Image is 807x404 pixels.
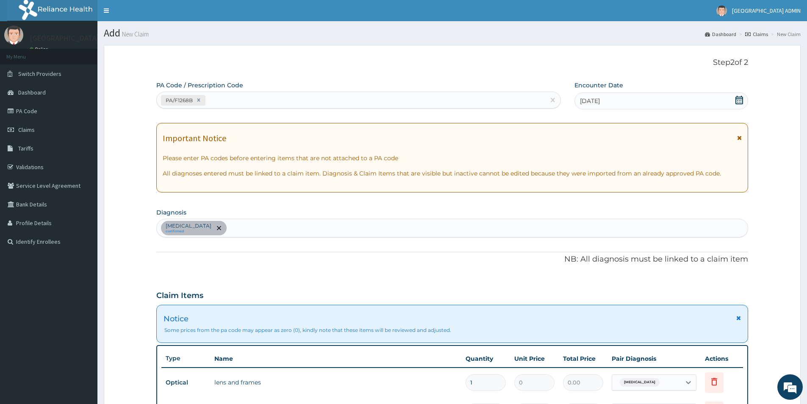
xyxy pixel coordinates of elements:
span: Notice [164,314,189,325]
label: Encounter Date [574,81,623,89]
p: [GEOGRAPHIC_DATA] ADMIN [30,34,122,42]
p: All diagnoses entered must be linked to a claim item. Diagnosis & Claim Items that are visible bu... [163,169,742,178]
span: [GEOGRAPHIC_DATA] ADMIN [732,7,801,14]
img: User Image [716,6,727,16]
span: remove selection option [215,224,223,232]
p: [MEDICAL_DATA] [166,223,211,229]
td: lens and frames [210,374,461,391]
div: Chat with us now [44,47,142,59]
div: PA/F1268B [163,95,194,105]
img: User Image [4,25,23,45]
a: Claims [745,31,768,38]
h1: Important Notice [163,134,226,143]
textarea: Type your message and hit 'Enter' [4,231,161,261]
p: NB: All diagnosis must be linked to a claim item [156,254,748,265]
th: Total Price [559,350,607,367]
p: Please enter PA codes before entering items that are not attached to a PA code [163,154,742,162]
a: Dashboard [705,31,736,38]
span: Claims [18,126,35,134]
img: d_794563401_company_1708531726252_794563401 [16,42,34,64]
li: New Claim [769,31,801,38]
div: Minimize live chat window [139,4,159,25]
span: [DATE] [580,97,600,105]
th: Name [210,350,461,367]
small: confirmed [166,229,211,234]
span: [MEDICAL_DATA] [620,378,660,387]
a: Online [30,46,50,52]
span: Switch Providers [18,70,61,78]
span: Dashboard [18,89,46,96]
th: Unit Price [510,350,559,367]
label: PA Code / Prescription Code [156,81,243,89]
th: Type [161,351,210,366]
th: Pair Diagnosis [607,350,701,367]
span: Some prices from the pa code may appear as zero (0), kindly note that these items will be reviewe... [164,326,741,334]
th: Actions [701,350,743,367]
h3: Claim Items [156,291,203,301]
td: Optical [161,375,210,390]
label: Diagnosis [156,208,186,217]
h1: Add [104,28,801,39]
span: We're online! [49,107,117,192]
span: Tariffs [18,145,33,152]
p: Step 2 of 2 [156,58,748,67]
small: New Claim [120,31,149,37]
th: Quantity [461,350,510,367]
